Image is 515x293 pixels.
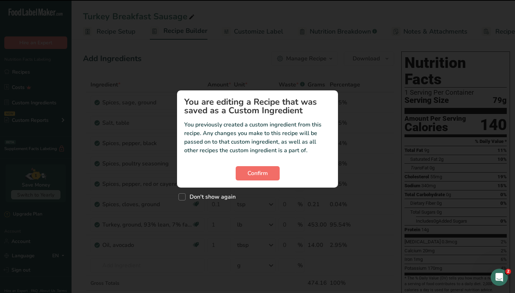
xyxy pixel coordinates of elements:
[184,120,331,155] p: You previously created a custom ingredient from this recipe. Any changes you make to this recipe ...
[186,193,236,200] span: Don't show again
[236,166,280,180] button: Confirm
[184,98,331,115] h1: You are editing a Recipe that was saved as a Custom Ingredient
[505,269,511,274] span: 2
[491,269,508,286] iframe: Intercom live chat
[247,169,268,178] span: Confirm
